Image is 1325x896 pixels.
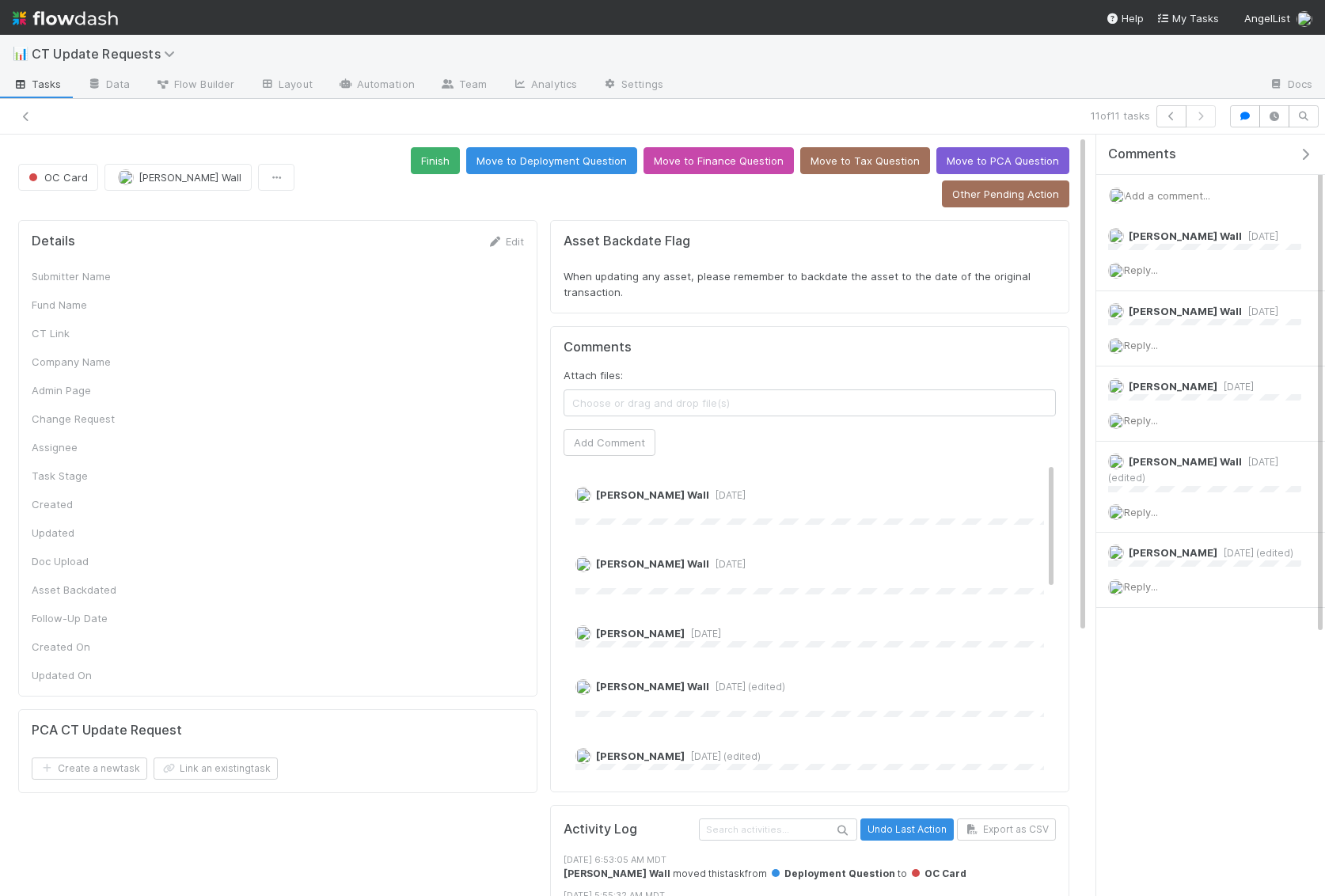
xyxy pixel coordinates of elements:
label: Attach files: [564,367,623,383]
img: avatar_041b9f3e-9684-4023-b9b7-2f10de55285d.png [1108,303,1124,319]
button: Move to Deployment Question [466,147,637,174]
span: CT Update Requests [32,46,183,62]
button: Undo Last Action [860,818,954,841]
a: Data [74,73,142,98]
div: Fund Name [32,297,150,313]
span: Deployment Question [769,868,895,879]
div: Updated [32,525,150,541]
span: Reply... [1124,264,1158,276]
img: avatar_041b9f3e-9684-4023-b9b7-2f10de55285d.png [575,487,591,503]
button: Move to Tax Question [800,147,930,174]
a: Settings [590,73,676,98]
a: Flow Builder [142,73,247,98]
span: Tasks [13,76,62,92]
span: Add a comment... [1125,189,1210,202]
h5: Asset Backdate Flag [564,233,1056,249]
button: Link an existingtask [154,757,278,780]
div: Help [1106,10,1144,26]
img: avatar_041b9f3e-9684-4023-b9b7-2f10de55285d.png [575,679,591,695]
a: Analytics [499,73,590,98]
span: [DATE] [1217,381,1254,393]
div: Assignee [32,439,150,455]
a: Docs [1256,73,1325,98]
img: avatar_041b9f3e-9684-4023-b9b7-2f10de55285d.png [1108,338,1124,354]
span: [PERSON_NAME] [1129,546,1217,559]
img: avatar_501ac9d6-9fa6-4fe9-975e-1fd988f7bdb1.png [1108,545,1124,560]
span: [PERSON_NAME] [1129,380,1217,393]
span: [DATE] (edited) [685,750,761,762]
span: OC Card [909,868,966,879]
button: Move to PCA Question [936,147,1069,174]
img: avatar_041b9f3e-9684-4023-b9b7-2f10de55285d.png [1108,579,1124,595]
img: avatar_041b9f3e-9684-4023-b9b7-2f10de55285d.png [1109,188,1125,203]
h5: Details [32,233,75,249]
img: avatar_b6a6ccf4-6160-40f7-90da-56c3221167ae.png [575,625,591,641]
img: avatar_041b9f3e-9684-4023-b9b7-2f10de55285d.png [1108,263,1124,279]
span: [DATE] [1242,306,1278,317]
strong: [PERSON_NAME] Wall [564,868,670,879]
a: Layout [247,73,325,98]
img: avatar_041b9f3e-9684-4023-b9b7-2f10de55285d.png [575,556,591,572]
a: Edit [487,235,524,248]
h5: Comments [564,340,1056,355]
span: Reply... [1124,339,1158,351]
span: 📊 [13,47,28,60]
span: [DATE] [1242,230,1278,242]
span: [DATE] [709,489,746,501]
span: Reply... [1124,506,1158,518]
span: [DATE] [709,558,746,570]
span: When updating any asset, please remember to backdate the asset to the date of the original transa... [564,270,1034,298]
a: My Tasks [1156,10,1219,26]
span: [PERSON_NAME] [596,627,685,640]
img: avatar_041b9f3e-9684-4023-b9b7-2f10de55285d.png [1297,11,1312,27]
div: CT Link [32,325,150,341]
span: 11 of 11 tasks [1091,108,1150,123]
span: [PERSON_NAME] Wall [596,557,709,570]
button: [PERSON_NAME] Wall [104,164,252,191]
img: avatar_b6a6ccf4-6160-40f7-90da-56c3221167ae.png [1108,378,1124,394]
span: OC Card [25,171,88,184]
img: avatar_041b9f3e-9684-4023-b9b7-2f10de55285d.png [118,169,134,185]
div: Task Stage [32,468,150,484]
button: Finish [411,147,460,174]
span: Comments [1108,146,1176,162]
span: [PERSON_NAME] Wall [1129,305,1242,317]
span: [PERSON_NAME] Wall [596,488,709,501]
span: My Tasks [1156,12,1219,25]
span: Reply... [1124,580,1158,593]
button: Add Comment [564,429,655,456]
button: OC Card [18,164,98,191]
div: Admin Page [32,382,150,398]
span: AngelList [1244,12,1290,25]
div: Created [32,496,150,512]
img: avatar_041b9f3e-9684-4023-b9b7-2f10de55285d.png [1108,413,1124,429]
span: [PERSON_NAME] Wall [139,171,241,184]
span: Reply... [1124,414,1158,427]
img: avatar_041b9f3e-9684-4023-b9b7-2f10de55285d.png [1108,504,1124,520]
button: Export as CSV [957,818,1056,841]
span: [DATE] (edited) [709,681,785,693]
h5: Activity Log [564,822,696,837]
div: Company Name [32,354,150,370]
div: [DATE] 6:53:05 AM MDT [564,853,1056,867]
div: Doc Upload [32,553,150,569]
div: Change Request [32,411,150,427]
div: Submitter Name [32,268,150,284]
button: Create a newtask [32,757,147,780]
span: [PERSON_NAME] [596,750,685,762]
div: Asset Backdated [32,582,150,598]
img: avatar_041b9f3e-9684-4023-b9b7-2f10de55285d.png [1108,228,1124,244]
input: Search activities... [699,818,857,840]
span: [DATE] [685,628,721,640]
button: Move to Finance Question [644,147,794,174]
div: Created On [32,639,150,655]
button: Other Pending Action [942,180,1069,207]
img: avatar_501ac9d6-9fa6-4fe9-975e-1fd988f7bdb1.png [575,748,591,764]
span: [DATE] (edited) [1217,547,1293,559]
img: avatar_041b9f3e-9684-4023-b9b7-2f10de55285d.png [1108,454,1124,469]
div: Updated On [32,667,150,683]
img: logo-inverted-e16ddd16eac7371096b0.svg [13,5,118,32]
h5: PCA CT Update Request [32,723,182,738]
a: Team [427,73,499,98]
a: Automation [325,73,427,98]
